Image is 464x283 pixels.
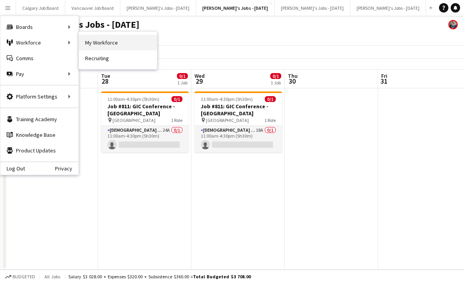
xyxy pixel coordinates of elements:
span: Tue [101,72,110,79]
span: Wed [195,72,205,79]
button: Calgary Job Board [16,0,65,16]
span: 1 Role [264,117,276,123]
h3: Job #811: GIC Conference - [GEOGRAPHIC_DATA] [195,103,282,117]
span: Thu [288,72,298,79]
div: Platform Settings [0,89,79,104]
span: 31 [380,77,387,86]
span: [GEOGRAPHIC_DATA] [112,117,155,123]
div: Boards [0,19,79,35]
div: 1 Job [271,80,281,86]
span: 29 [193,77,205,86]
a: My Workforce [79,35,157,50]
a: Comms [0,50,79,66]
span: Fri [381,72,387,79]
button: [PERSON_NAME]'s Jobs - [DATE] [120,0,196,16]
span: 0/1 [270,73,281,79]
app-job-card: 11:00am-4:30pm (5h30m)0/1Job #811: GIC Conference - [GEOGRAPHIC_DATA] [GEOGRAPHIC_DATA]1 Role[DEM... [195,91,282,152]
app-user-avatar: Kirsten Visima Pearson [448,20,458,29]
app-job-card: 11:00am-4:30pm (5h30m)0/1Job #811: GIC Conference - [GEOGRAPHIC_DATA] [GEOGRAPHIC_DATA]1 Role[DEM... [101,91,189,152]
h3: Job #811: GIC Conference - [GEOGRAPHIC_DATA] [101,103,189,117]
span: Total Budgeted $3 708.00 [193,274,251,279]
a: Product Updates [0,143,79,158]
a: Recruiting [79,50,157,66]
span: Budgeted [12,274,35,279]
button: [PERSON_NAME]'s Jobs - [DATE] [275,0,350,16]
span: All jobs [43,274,62,279]
span: 0/1 [177,73,188,79]
app-card-role: [DEMOGRAPHIC_DATA] Brand Ambassador18A0/111:00am-4:30pm (5h30m) [195,126,282,152]
button: [PERSON_NAME]'s Jobs - [DATE] [196,0,275,16]
a: Privacy [55,165,79,172]
span: 28 [100,77,110,86]
div: Workforce [0,35,79,50]
button: Budgeted [4,272,36,281]
div: 1 Job [177,80,187,86]
button: Vancouver Job Board [65,0,120,16]
span: 30 [287,77,298,86]
span: 1 Role [171,117,182,123]
span: [GEOGRAPHIC_DATA] [206,117,249,123]
a: Training Academy [0,111,79,127]
div: Salary $3 028.00 + Expenses $320.00 + Subsistence $360.00 = [68,274,251,279]
app-card-role: [DEMOGRAPHIC_DATA] Brand Ambassador24A0/111:00am-4:30pm (5h30m) [101,126,189,152]
span: 0/1 [265,96,276,102]
a: Log Out [0,165,25,172]
span: 11:00am-4:30pm (5h30m) [201,96,253,102]
span: 0/1 [171,96,182,102]
div: Pay [0,66,79,82]
span: 11:00am-4:30pm (5h30m) [107,96,159,102]
a: Knowledge Base [0,127,79,143]
button: [PERSON_NAME]'s Jobs - [DATE] [350,0,426,16]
